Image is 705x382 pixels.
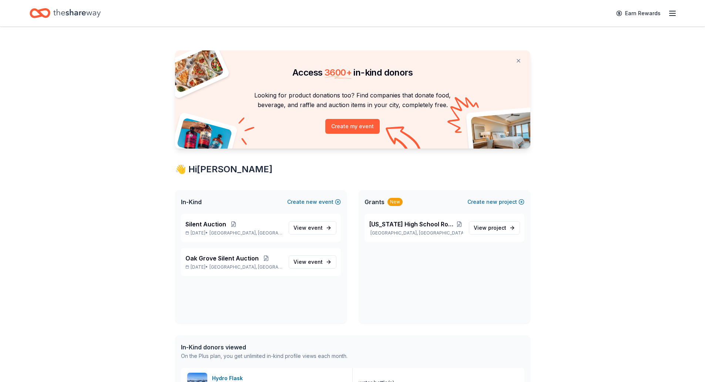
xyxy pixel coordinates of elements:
a: View project [469,221,520,235]
button: Createnewproject [467,197,524,206]
span: Silent Auction [185,220,226,229]
span: 3600 + [325,67,352,78]
a: Earn Rewards [612,7,665,20]
a: Home [30,4,101,22]
div: 👋 Hi [PERSON_NAME] [175,163,530,175]
span: Access in-kind donors [292,67,413,78]
span: View [474,223,506,232]
span: Oak Grove Silent Auction [185,254,259,263]
span: event [308,225,323,231]
span: project [488,225,506,231]
img: Pizza [167,46,224,93]
p: [DATE] • [185,230,283,236]
span: event [308,259,323,265]
div: On the Plus plan, you get unlimited in-kind profile views each month. [181,352,348,361]
div: In-Kind donors viewed [181,343,348,352]
span: In-Kind [181,197,202,206]
span: [US_STATE] High School Rodeo Association Scholarship Fund [369,220,456,229]
span: [GEOGRAPHIC_DATA], [GEOGRAPHIC_DATA] [209,230,282,236]
a: View event [289,221,336,235]
button: Create my event [325,119,380,134]
span: View [293,223,323,232]
p: [DATE] • [185,264,283,270]
div: New [387,198,403,206]
span: new [306,197,317,206]
a: View event [289,255,336,269]
button: Createnewevent [287,197,341,206]
p: Looking for product donations too? Find companies that donate food, beverage, and raffle and auct... [184,90,521,110]
img: Curvy arrow [386,126,423,154]
span: View [293,258,323,266]
span: Grants [365,197,385,206]
span: new [486,197,497,206]
span: [GEOGRAPHIC_DATA], [GEOGRAPHIC_DATA] [209,264,282,270]
p: [GEOGRAPHIC_DATA], [GEOGRAPHIC_DATA] [369,230,463,236]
